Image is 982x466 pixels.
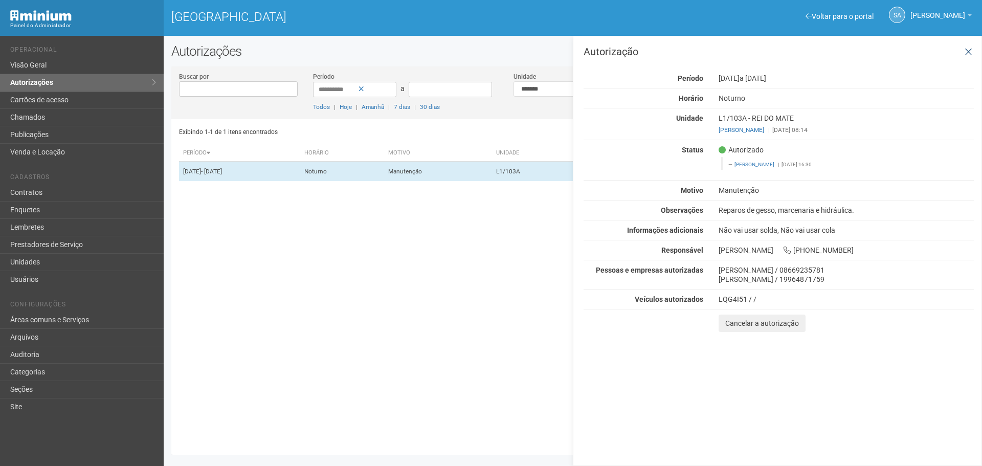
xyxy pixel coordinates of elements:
div: [PERSON_NAME] / 08669235781 [719,265,974,275]
div: [PERSON_NAME] [PHONE_NUMBER] [711,246,981,255]
label: Unidade [514,72,536,81]
h2: Autorizações [171,43,974,59]
img: Minium [10,10,72,21]
div: [DATE] 08:14 [719,125,974,135]
strong: Informações adicionais [627,226,703,234]
footer: [DATE] 16:30 [728,161,968,168]
span: | [768,126,770,134]
strong: Observações [661,206,703,214]
label: Período [313,72,334,81]
th: Horário [300,145,385,162]
span: - [DATE] [201,168,222,175]
a: SA [889,7,905,23]
td: Manutenção [384,162,492,182]
div: LQG4I51 / / [719,295,974,304]
a: Amanhã [362,103,384,110]
span: | [778,162,779,167]
td: [DATE] [179,162,300,182]
strong: Veículos autorizados [635,295,703,303]
strong: Responsável [661,246,703,254]
div: [PERSON_NAME] / 19964871759 [719,275,974,284]
h3: Autorização [584,47,974,57]
div: Manutenção [711,186,981,195]
a: 7 dias [394,103,410,110]
div: Reparos de gesso, marcenaria e hidráulica. [711,206,981,215]
div: [DATE] [711,74,981,83]
th: Unidade [492,145,575,162]
span: | [334,103,336,110]
h1: [GEOGRAPHIC_DATA] [171,10,565,24]
span: Silvio Anjos [910,2,965,19]
div: Noturno [711,94,981,103]
a: Voltar para o portal [806,12,874,20]
strong: Motivo [681,186,703,194]
div: Exibindo 1-1 de 1 itens encontrados [179,124,570,140]
li: Configurações [10,301,156,312]
span: a [DATE] [740,74,766,82]
label: Buscar por [179,72,209,81]
div: Não vai usar solda, Não vai usar cola [711,226,981,235]
strong: Unidade [676,114,703,122]
div: Painel do Administrador [10,21,156,30]
strong: Status [682,146,703,154]
span: | [414,103,416,110]
strong: Horário [679,94,703,102]
strong: Período [678,74,703,82]
a: Hoje [340,103,352,110]
td: Noturno [300,162,385,182]
div: L1/103A - REI DO MATE [711,114,981,135]
a: [PERSON_NAME] [734,162,774,167]
a: [PERSON_NAME] [910,13,972,21]
span: a [400,84,405,93]
a: 30 dias [420,103,440,110]
li: Operacional [10,46,156,57]
a: [PERSON_NAME] [719,126,764,134]
td: L1/103A [492,162,575,182]
li: Cadastros [10,173,156,184]
th: Motivo [384,145,492,162]
span: | [388,103,390,110]
th: Período [179,145,300,162]
a: Todos [313,103,330,110]
strong: Pessoas e empresas autorizadas [596,266,703,274]
span: | [356,103,358,110]
button: Cancelar a autorização [719,315,806,332]
span: Autorizado [719,145,764,154]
